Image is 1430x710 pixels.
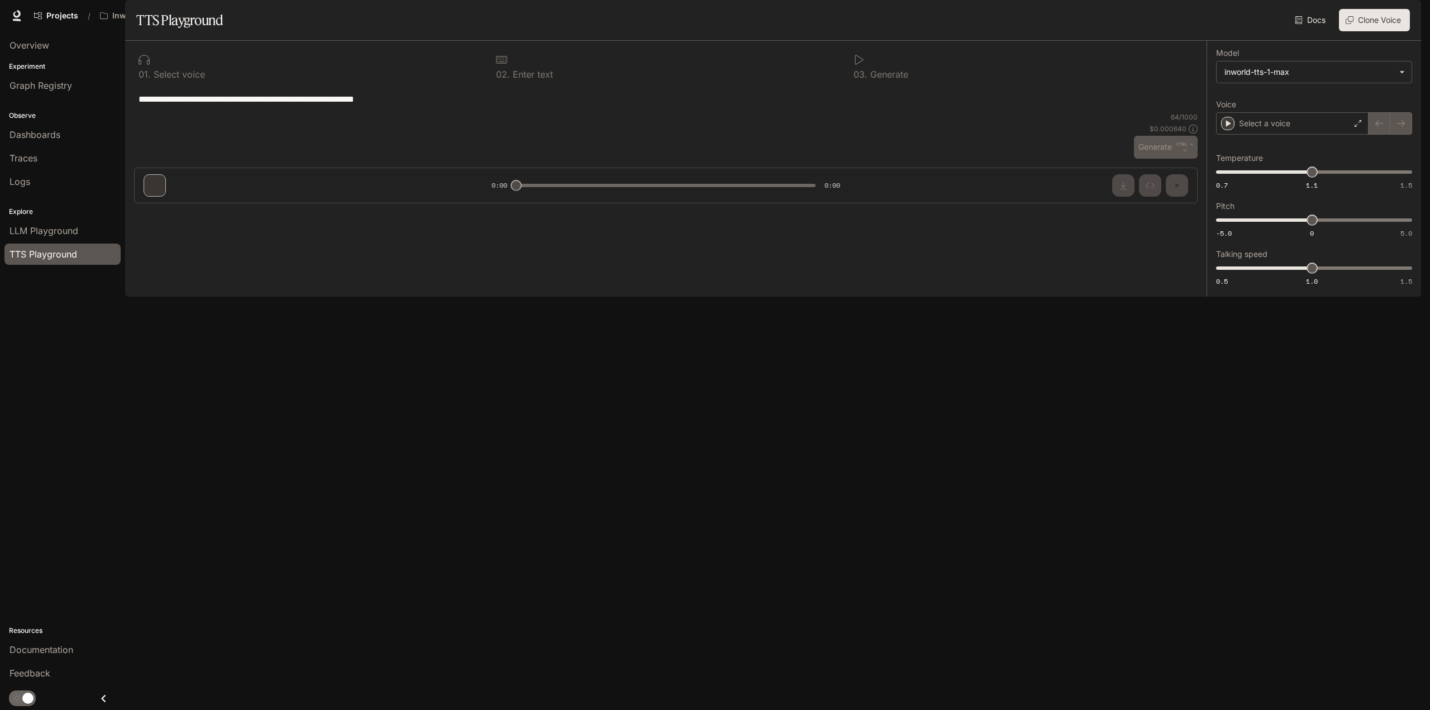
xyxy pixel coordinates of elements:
[1216,228,1232,238] span: -5.0
[95,4,192,27] button: Open workspace menu
[1400,180,1412,190] span: 1.5
[1150,124,1186,134] p: $ 0.000640
[1400,277,1412,286] span: 1.5
[867,70,908,79] p: Generate
[1217,61,1412,83] div: inworld-tts-1-max
[1216,277,1228,286] span: 0.5
[136,9,223,31] h1: TTS Playground
[151,70,205,79] p: Select voice
[1239,118,1290,129] p: Select a voice
[854,70,867,79] p: 0 3 .
[1224,66,1394,78] div: inworld-tts-1-max
[1171,112,1198,122] p: 64 / 1000
[46,11,78,21] span: Projects
[1216,180,1228,190] span: 0.7
[1216,202,1234,210] p: Pitch
[510,70,553,79] p: Enter text
[1216,49,1239,57] p: Model
[83,10,95,22] div: /
[1339,9,1410,31] button: Clone Voice
[112,11,175,21] p: Inworld AI Demos
[1216,101,1236,108] p: Voice
[1216,154,1263,162] p: Temperature
[1216,250,1267,258] p: Talking speed
[496,70,510,79] p: 0 2 .
[1400,228,1412,238] span: 5.0
[1293,9,1330,31] a: Docs
[1306,180,1318,190] span: 1.1
[1306,277,1318,286] span: 1.0
[29,4,83,27] a: Go to projects
[1310,228,1314,238] span: 0
[139,70,151,79] p: 0 1 .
